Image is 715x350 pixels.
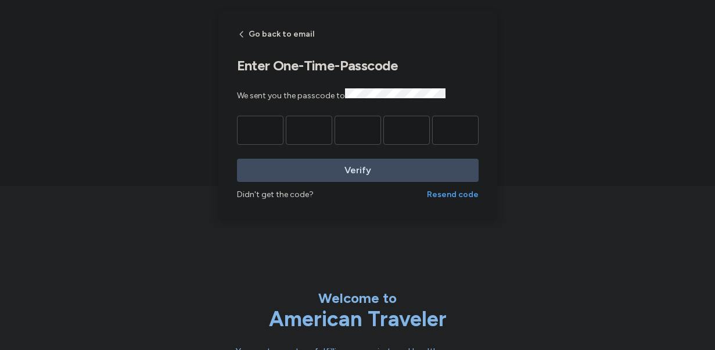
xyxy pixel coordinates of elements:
button: Resend code [427,189,479,201]
input: Please enter OTP character 3 [335,116,381,145]
input: Please enter OTP character 2 [286,116,332,145]
input: Please enter OTP character 5 [432,116,479,145]
span: Go back to email [249,30,314,38]
button: Verify [237,159,479,182]
input: Please enter OTP character 1 [237,116,283,145]
div: Welcome to [236,289,480,308]
h1: Enter One-Time-Passcode [237,57,479,74]
div: American Traveler [236,308,480,331]
button: Go back to email [237,30,314,39]
div: Didn't get the code? [237,189,427,201]
input: Please enter OTP character 4 [383,116,430,145]
span: Verify [344,163,371,177]
span: We sent you the passcode to [237,91,446,101]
